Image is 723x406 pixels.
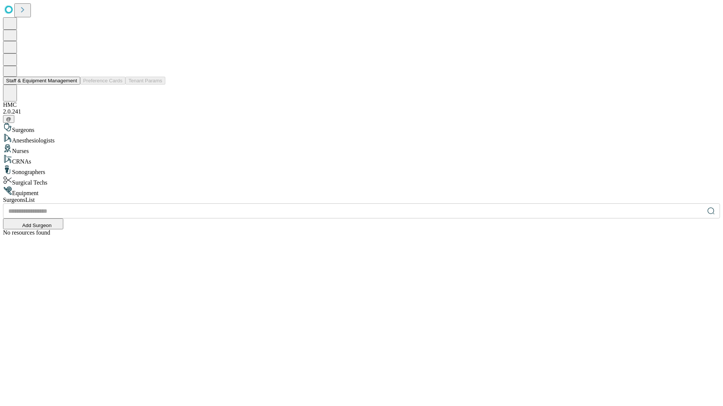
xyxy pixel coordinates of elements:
[3,123,720,133] div: Surgeons
[6,116,11,122] span: @
[3,229,720,236] div: No resources found
[125,77,165,85] button: Tenant Params
[3,197,720,203] div: Surgeons List
[80,77,125,85] button: Preference Cards
[3,176,720,186] div: Surgical Techs
[22,223,52,228] span: Add Surgeon
[3,218,63,229] button: Add Surgeon
[3,108,720,115] div: 2.0.241
[3,186,720,197] div: Equipment
[3,144,720,155] div: Nurses
[3,77,80,85] button: Staff & Equipment Management
[3,101,720,108] div: HMC
[3,165,720,176] div: Sonographers
[3,115,14,123] button: @
[3,133,720,144] div: Anesthesiologists
[3,155,720,165] div: CRNAs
